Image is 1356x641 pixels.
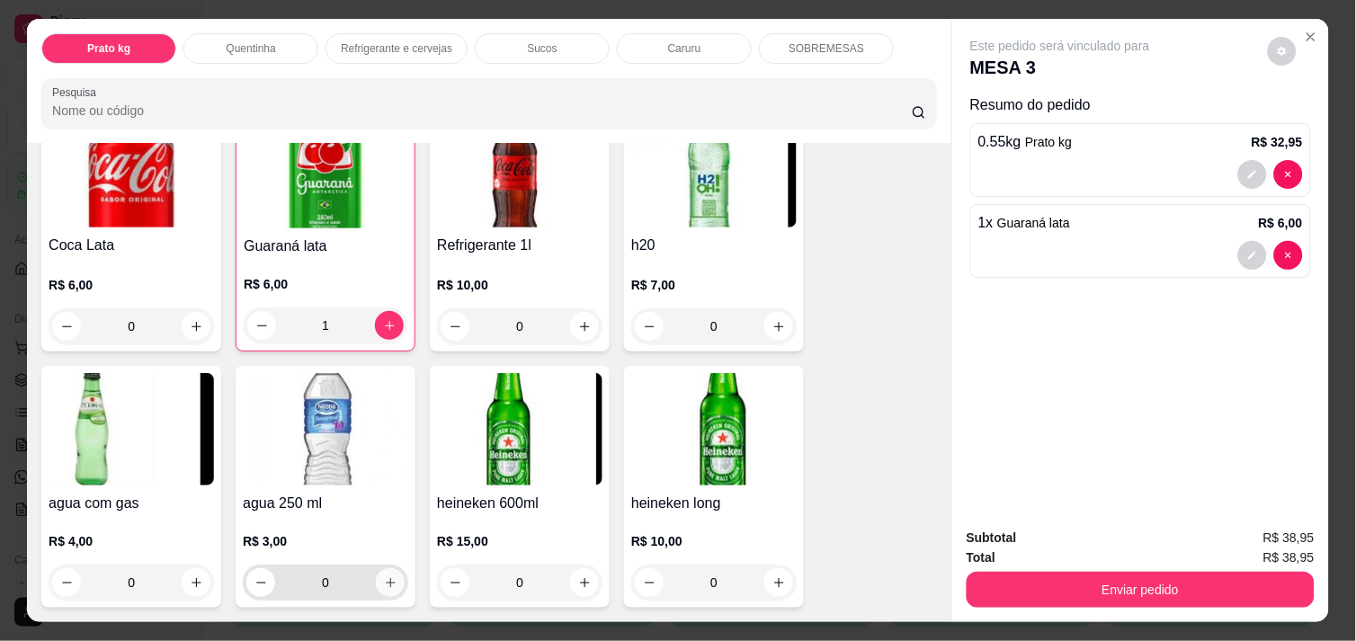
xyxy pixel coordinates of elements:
p: R$ 6,00 [244,275,407,293]
button: increase-product-quantity [182,312,210,341]
button: increase-product-quantity [764,312,793,341]
img: product-image [49,373,214,485]
button: decrease-product-quantity [1274,241,1303,270]
button: decrease-product-quantity [635,568,664,597]
p: R$ 32,95 [1252,133,1303,151]
p: 0.55 kg [978,131,1073,153]
button: decrease-product-quantity [1238,160,1267,189]
p: 1 x [978,212,1070,234]
p: R$ 7,00 [631,276,797,294]
button: decrease-product-quantity [441,312,469,341]
button: increase-product-quantity [764,568,793,597]
p: MESA 3 [970,55,1150,80]
p: Resumo do pedido [970,94,1311,116]
p: Refrigerante e cervejas [341,41,452,56]
img: product-image [437,373,602,485]
button: increase-product-quantity [182,568,210,597]
strong: Total [967,550,995,565]
span: R$ 38,95 [1263,548,1315,567]
p: Este pedido será vinculado para [970,37,1150,55]
p: Quentinha [226,41,275,56]
span: Guaraná lata [997,216,1070,230]
button: decrease-product-quantity [52,568,81,597]
p: SOBREMESAS [789,41,864,56]
img: product-image [631,373,797,485]
img: product-image [243,373,408,485]
p: Prato kg [87,41,130,56]
h4: agua com gas [49,493,214,514]
p: Caruru [668,41,701,56]
strong: Subtotal [967,530,1017,545]
h4: heineken long [631,493,797,514]
h4: agua 250 ml [243,493,408,514]
img: product-image [244,116,407,228]
img: product-image [437,115,602,227]
p: R$ 10,00 [437,276,602,294]
h4: heineken 600ml [437,493,602,514]
p: R$ 3,00 [243,532,408,550]
button: increase-product-quantity [376,568,405,597]
p: R$ 10,00 [631,532,797,550]
button: decrease-product-quantity [247,311,276,340]
img: product-image [631,115,797,227]
img: product-image [49,115,214,227]
button: decrease-product-quantity [1274,160,1303,189]
button: decrease-product-quantity [1268,37,1297,66]
span: Prato kg [1025,135,1072,149]
button: decrease-product-quantity [246,568,275,597]
span: R$ 38,95 [1263,528,1315,548]
button: increase-product-quantity [570,568,599,597]
label: Pesquisa [52,85,103,100]
h4: Refrigerante 1l [437,235,602,256]
button: increase-product-quantity [570,312,599,341]
p: Sucos [528,41,558,56]
button: decrease-product-quantity [441,568,469,597]
button: decrease-product-quantity [635,312,664,341]
h4: Coca Lata [49,235,214,256]
p: R$ 6,00 [1259,214,1303,232]
p: R$ 15,00 [437,532,602,550]
button: Enviar pedido [967,572,1315,608]
button: increase-product-quantity [375,311,404,340]
h4: Guaraná lata [244,236,407,257]
input: Pesquisa [52,102,912,120]
p: R$ 4,00 [49,532,214,550]
button: Close [1297,22,1325,51]
button: decrease-product-quantity [1238,241,1267,270]
h4: h20 [631,235,797,256]
p: R$ 6,00 [49,276,214,294]
button: decrease-product-quantity [52,312,81,341]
